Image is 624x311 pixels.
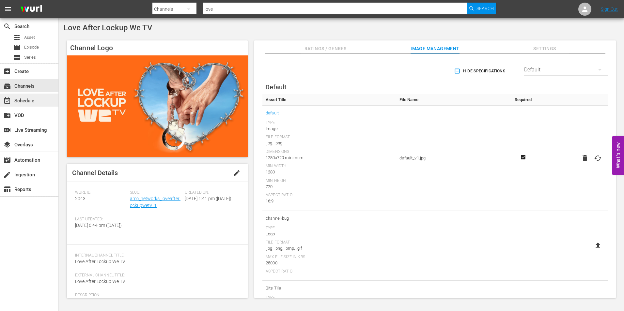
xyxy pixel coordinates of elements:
[266,240,393,245] div: File Format
[75,223,122,228] span: [DATE] 6:44 pm ([DATE])
[266,231,393,237] div: Logo
[266,184,393,190] div: 720
[24,34,35,41] span: Asset
[13,34,21,41] span: Asset
[266,140,393,146] div: .jpg, .png
[266,198,393,204] div: 16:9
[411,45,460,53] span: Image Management
[266,245,393,252] div: .jpg, .png, .bmp, .gif
[3,156,11,164] span: Automation
[396,106,509,211] td: default_v1.jpg
[67,40,248,55] h4: Channel Logo
[64,23,152,32] span: Love After Lockup We TV
[266,260,393,266] div: 25000
[72,169,118,177] span: Channel Details
[75,273,236,278] span: External Channel Title:
[266,109,279,117] a: default
[266,269,393,274] div: Aspect Ratio
[266,169,393,175] div: 1280
[509,94,537,106] th: Required
[266,295,393,301] div: Type
[453,62,508,80] button: Hide Specifications
[3,141,11,149] span: Overlays
[185,196,231,201] span: [DATE] 1:41 pm ([DATE])
[266,226,393,231] div: Type
[520,45,569,53] span: Settings
[266,284,393,292] span: Bits Tile
[75,253,236,258] span: Internal Channel Title:
[266,120,393,126] div: Type
[229,165,244,181] button: edit
[3,171,11,179] span: Ingestion
[266,214,393,223] span: channel-bug
[75,279,125,284] span: Love After Lockup We TV
[67,55,248,157] img: Love After Lockup We TV
[3,185,11,193] span: Reports
[13,53,21,61] span: Series
[519,154,527,160] svg: Required
[24,44,39,51] span: Episode
[3,111,11,119] span: VOD
[185,190,236,195] span: Created On:
[3,82,11,90] span: Channels
[3,67,11,75] span: Create
[601,7,618,12] a: Sign Out
[476,3,494,14] span: Search
[266,155,393,161] div: 1280x720 minimum
[3,22,11,30] span: Search
[4,5,12,13] span: menu
[75,259,125,264] span: Love After Lockup We TV
[455,68,505,75] span: Hide Specifications
[266,178,393,184] div: Min Height
[75,190,127,195] span: Wurl ID:
[233,169,241,177] span: edit
[130,190,181,195] span: Slug:
[266,255,393,260] div: Max File Size In Kbs
[262,94,396,106] th: Asset Title
[75,217,127,222] span: Last Updated:
[13,44,21,52] span: Episode
[266,149,393,155] div: Dimensions
[130,196,180,208] a: amc_networks_loveafterlockupwetv_1
[3,97,11,105] span: Schedule
[24,54,36,61] span: Series
[612,136,624,175] button: Open Feedback Widget
[75,293,236,298] span: Description:
[265,83,287,91] span: Default
[396,94,509,106] th: File Name
[301,45,350,53] span: Ratings / Genres
[266,164,393,169] div: Min Width
[16,2,47,17] img: ans4CAIJ8jUAAAAAAAAAAAAAAAAAAAAAAAAgQb4GAAAAAAAAAAAAAAAAAAAAAAAAJMjXAAAAAAAAAAAAAAAAAAAAAAAAgAT5G...
[467,3,496,14] button: Search
[524,61,608,79] div: Default
[75,196,86,201] span: 2043
[266,126,393,132] div: Image
[266,135,393,140] div: File Format
[3,126,11,134] span: Live Streaming
[266,193,393,198] div: Aspect Ratio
